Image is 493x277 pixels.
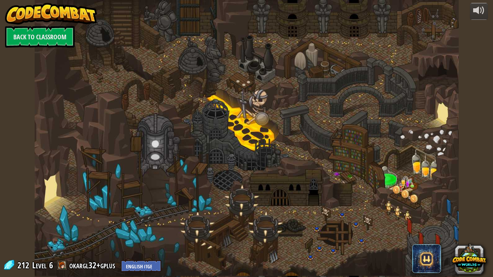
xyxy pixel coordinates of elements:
span: Level [32,259,47,271]
span: 212 [17,259,31,271]
button: Adjust volume [470,3,488,20]
a: Back to Classroom [5,26,75,48]
a: okargl32+gplus [69,259,117,271]
span: 6 [49,259,53,271]
img: CodeCombat - Learn how to code by playing a game [5,3,97,25]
